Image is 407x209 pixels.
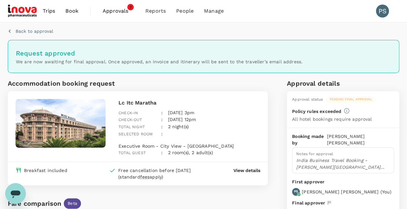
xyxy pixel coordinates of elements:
p: 2 room(s), 2 adult(s) [168,149,213,156]
span: Notes for approval [296,152,333,156]
iframe: Button to launch messaging window [5,183,26,204]
p: All hotel bookings require approval [292,116,372,122]
span: Check-in [119,111,138,115]
div: : [156,118,163,130]
span: Book [65,7,78,15]
img: hotel [16,99,106,148]
div: : [156,125,163,138]
p: PS [294,189,298,194]
span: Total guest [119,151,146,155]
p: Booking made by [292,133,327,146]
span: Pending final approval [325,97,376,102]
img: iNova Pharmaceuticals [8,4,38,18]
span: Trips [43,7,55,15]
h6: Approval details [287,78,399,89]
p: Final approver [292,200,325,206]
h6: Request approved [16,48,391,58]
div: : [156,104,163,117]
div: Approval status [292,96,323,103]
button: View details [233,167,260,174]
p: Back to approval [16,28,53,34]
p: Executive Room - City View - [GEOGRAPHIC_DATA] [119,143,234,149]
span: Total night [119,125,145,129]
p: India Business Travel Booking - [PERSON_NAME][GEOGRAPHIC_DATA] Sen [GEOGRAPHIC_DATA] Business Tra... [296,157,390,170]
div: : [156,144,163,156]
h6: Accommodation booking request [8,78,137,89]
span: People [176,7,194,15]
div: Breakfast included [24,167,67,174]
p: [PERSON_NAME] [PERSON_NAME] [327,133,394,146]
span: Selected room [119,132,153,136]
button: Back to approval [8,28,53,34]
div: PS [376,5,389,18]
p: Lc Itc Maratha [119,99,260,107]
p: We are now awaiting for final approval. Once approved, an invoice and itinerary will be sent to t... [16,58,391,65]
p: [PERSON_NAME] [PERSON_NAME] ( You ) [302,189,391,195]
p: First approver [292,178,394,185]
p: [DATE] 12pm [168,116,196,123]
span: Check-out [119,117,142,122]
span: fees [140,174,150,179]
span: Beta [64,201,81,207]
span: Approvals [103,7,135,15]
span: Reports [145,7,166,15]
p: [DATE] 3pm [168,109,194,116]
div: : [156,111,163,123]
span: 2 [127,4,134,10]
p: 2 night(s) [168,123,189,130]
p: Policy rules exceeded [292,108,341,115]
span: Manage [204,7,224,15]
div: Fare comparison [8,198,61,209]
div: Free cancellation before [DATE] (standard apply) [118,167,208,180]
